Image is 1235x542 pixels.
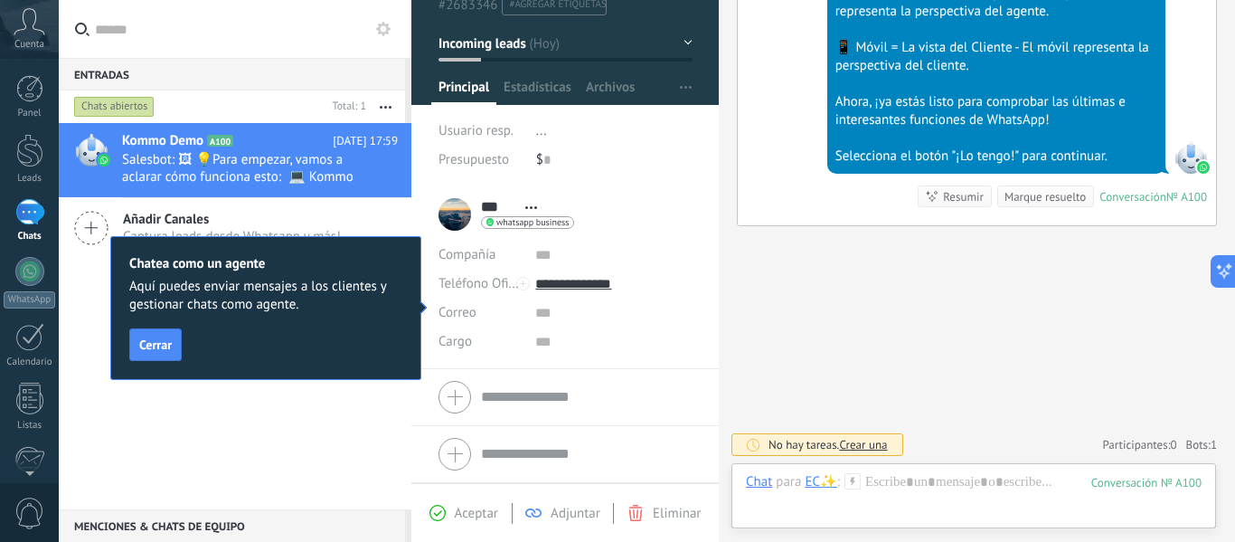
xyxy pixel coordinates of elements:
span: SalesBot [1174,141,1207,174]
span: Cuenta [14,39,44,51]
span: Cargo [438,335,472,348]
span: 1 [1211,437,1217,452]
a: Participantes:0 [1102,437,1176,452]
div: Entradas [59,58,405,90]
span: Bots: [1186,437,1217,452]
span: Presupuesto [438,151,509,168]
span: : [837,473,840,491]
span: Principal [438,79,489,105]
div: № A100 [1166,189,1207,204]
span: A100 [207,135,233,147]
a: Kommo Demo A100 [DATE] 17:59 Salesbot: 🖼 💡Para empezar, vamos a aclarar cómo funciona esto: 💻 Kom... [59,123,411,197]
div: Ahora, ¡ya estás listo para comprobar las últimas e interesantes funciones de WhatsApp! [835,93,1157,129]
span: Teléfono Oficina [438,275,533,292]
button: Teléfono Oficina [438,270,522,299]
div: Chats abiertos [74,96,155,118]
div: Listas [4,420,56,432]
button: Más [366,90,405,123]
div: Resumir [943,188,984,205]
span: Añadir Canales [123,211,341,228]
div: Leads [4,173,56,185]
span: para [776,473,801,491]
span: Cerrar [139,338,172,351]
div: EC✨ [805,473,836,490]
span: Aceptar [455,505,498,522]
div: WhatsApp [4,291,55,309]
div: Usuario resp. [438,117,523,146]
span: Archivos [586,79,635,105]
div: Panel [4,108,56,119]
div: Calendario [4,357,56,368]
span: 0 [1171,437,1177,452]
span: Eliminar [653,505,701,522]
span: Salesbot: 🖼 💡Para empezar, vamos a aclarar cómo funciona esto: 💻 Kommo = La vista del Agente - La... [122,151,363,185]
span: Correo [438,304,476,321]
img: waba.svg [98,154,110,166]
span: Kommo Demo [122,132,203,150]
div: Presupuesto [438,146,523,175]
div: 100 [1091,475,1202,490]
div: Total: 1 [325,98,366,116]
span: Captura leads desde Whatsapp y más! [123,228,341,245]
button: Cerrar [129,328,182,361]
div: 📱 Móvil = La vista del Cliente - El móvil representa la perspectiva del cliente. [835,39,1157,75]
div: Selecciona el botón "¡Lo tengo!" para continuar. [835,147,1157,166]
div: No hay tareas. [768,437,888,452]
div: Conversación [1099,189,1166,204]
div: Cargo [438,328,522,357]
div: Compañía [438,241,522,270]
span: Estadísticas [504,79,571,105]
span: Usuario resp. [438,122,514,139]
h2: Chatea como un agente [129,255,402,272]
span: Aquí puedes enviar mensajes a los clientes y gestionar chats como agente. [129,278,402,314]
div: Chats [4,231,56,242]
span: ... [536,122,547,139]
span: Adjuntar [551,505,600,522]
span: Crear una [839,437,887,452]
div: Marque resuelto [1004,188,1086,205]
div: Menciones & Chats de equipo [59,509,405,542]
span: whatsapp business [496,218,569,227]
span: [DATE] 17:59 [333,132,398,150]
img: waba.svg [1197,161,1210,174]
div: $ [536,146,693,175]
button: Correo [438,299,476,328]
